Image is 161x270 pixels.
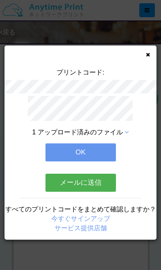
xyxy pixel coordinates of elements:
a: 今すぐサインアップ [51,215,110,222]
span: プリントコード: [57,69,104,76]
span: 1 アップロード済みのファイル [32,129,123,136]
button: OK [45,143,116,161]
button: メールに送信 [45,174,116,192]
a: サービス提供店舗 [54,225,107,231]
span: すべてのプリントコードをまとめて確認しますか？ [5,206,156,213]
